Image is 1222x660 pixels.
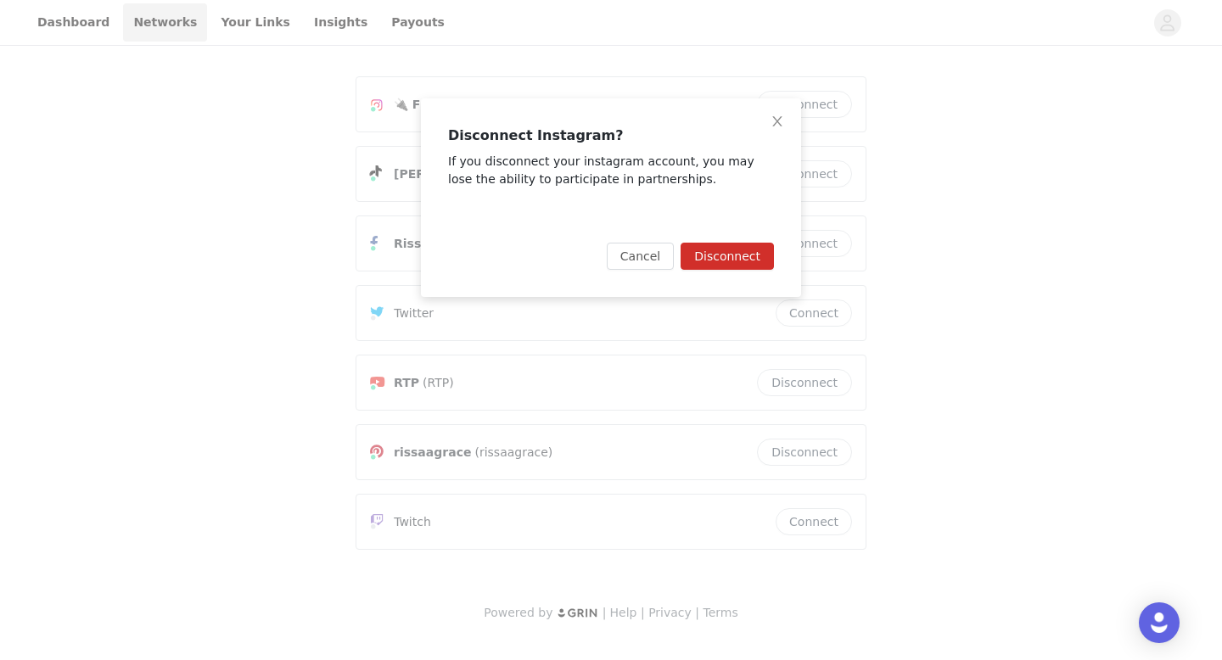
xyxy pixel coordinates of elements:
p: If you disconnect your instagram account, you may lose the ability to participate in partnerships. [448,153,774,188]
i: icon: close [771,115,784,128]
button: Cancel [607,243,674,270]
div: Open Intercom Messenger [1139,602,1180,643]
button: Close [754,98,801,146]
button: Disconnect [681,243,774,270]
h3: Disconnect Instagram? [448,126,774,146]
